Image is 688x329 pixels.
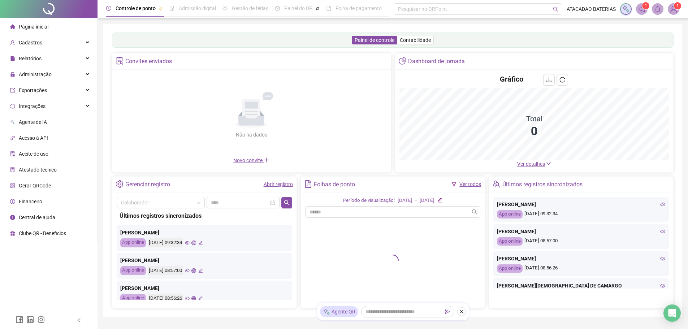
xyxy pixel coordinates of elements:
[222,6,228,11] span: sun
[120,229,289,237] div: [PERSON_NAME]
[639,6,645,12] span: notification
[120,211,289,220] div: Últimos registros sincronizados
[660,229,665,234] span: eye
[19,151,48,157] span: Aceite de uso
[385,252,401,268] span: loading
[676,3,679,8] span: 1
[500,74,523,84] h4: Gráfico
[654,6,661,12] span: bell
[645,3,647,8] span: 1
[10,88,15,93] span: export
[326,6,331,11] span: book
[622,5,630,13] img: sparkle-icon.fc2bf0ac1784a2077858766a79e2daf3.svg
[116,57,124,65] span: solution
[660,283,665,288] span: eye
[660,202,665,207] span: eye
[19,215,55,220] span: Central de ajuda
[315,7,320,11] span: pushpin
[10,104,15,109] span: sync
[497,237,665,246] div: [DATE] 08:57:00
[77,318,82,323] span: left
[415,197,417,204] div: -
[10,24,15,29] span: home
[10,231,15,236] span: gift
[10,215,15,220] span: info-circle
[19,87,47,93] span: Exportações
[451,182,456,187] span: filter
[198,268,203,273] span: edit
[19,183,51,189] span: Gerar QRCode
[502,178,583,191] div: Últimos registros sincronizados
[185,296,190,301] span: eye
[517,161,551,167] a: Ver detalhes down
[19,40,42,46] span: Cadastros
[120,266,146,275] div: App online
[10,72,15,77] span: lock
[399,57,406,65] span: pie-chart
[19,119,47,125] span: Agente de IA
[198,296,203,301] span: edit
[559,77,565,83] span: reload
[497,282,665,290] div: [PERSON_NAME][DEMOGRAPHIC_DATA] DE CAMARGO
[19,103,46,109] span: Integrações
[191,296,196,301] span: global
[198,241,203,245] span: edit
[660,256,665,261] span: eye
[668,4,679,14] img: 76675
[323,308,330,316] img: sparkle-icon.fc2bf0ac1784a2077858766a79e2daf3.svg
[497,237,523,246] div: App online
[19,230,66,236] span: Clube QR - Beneficios
[663,304,681,322] div: Open Intercom Messenger
[284,5,312,11] span: Painel do DP
[233,157,269,163] span: Novo convite
[148,294,183,303] div: [DATE] 08:56:26
[10,151,15,156] span: audit
[497,264,523,273] div: App online
[420,197,434,204] div: [DATE]
[343,197,395,204] div: Período de visualização:
[10,167,15,172] span: solution
[320,306,358,317] div: Agente QR
[284,200,290,205] span: search
[493,180,500,188] span: team
[159,7,163,11] span: pushpin
[437,198,442,202] span: edit
[10,40,15,45] span: user-add
[191,268,196,273] span: global
[120,284,289,292] div: [PERSON_NAME]
[497,264,665,273] div: [DATE] 08:56:26
[336,5,382,11] span: Folha de pagamento
[191,241,196,245] span: global
[472,209,477,215] span: search
[116,5,156,11] span: Controle de ponto
[355,37,394,43] span: Painel de controle
[546,77,552,83] span: download
[10,199,15,204] span: dollar
[148,238,183,247] div: [DATE] 09:32:34
[106,6,111,11] span: clock-circle
[19,199,42,204] span: Financeiro
[459,181,481,187] a: Ver todos
[10,135,15,140] span: api
[553,7,558,12] span: search
[179,5,216,11] span: Admissão digital
[517,161,545,167] span: Ver detalhes
[314,178,355,191] div: Folhas de ponto
[19,24,48,30] span: Página inicial
[642,2,649,9] sup: 1
[674,2,681,9] sup: Atualize o seu contato no menu Meus Dados
[218,131,285,139] div: Não há dados
[497,210,523,218] div: App online
[120,294,146,303] div: App online
[275,6,280,11] span: dashboard
[19,72,52,77] span: Administração
[408,55,465,68] div: Dashboard de jornada
[148,266,183,275] div: [DATE] 08:57:00
[116,180,124,188] span: setting
[546,161,551,166] span: down
[459,309,464,314] span: close
[304,180,312,188] span: file-text
[264,181,293,187] a: Abrir registro
[398,197,412,204] div: [DATE]
[497,210,665,218] div: [DATE] 09:32:34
